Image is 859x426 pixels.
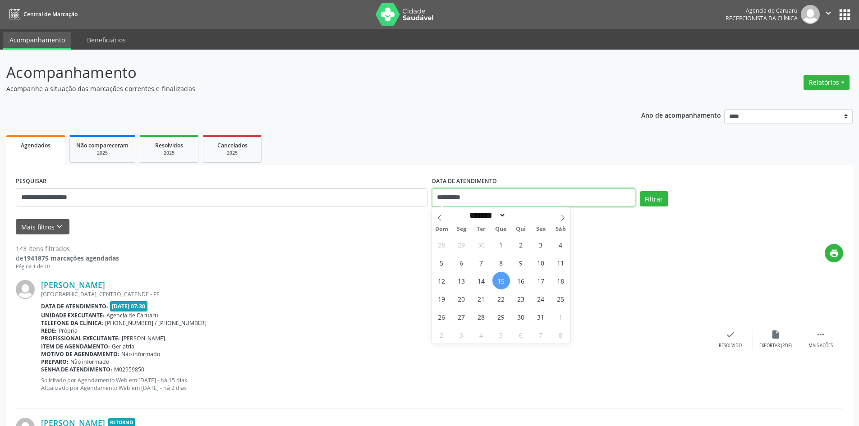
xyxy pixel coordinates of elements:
span: Outubro 16, 2025 [512,272,530,289]
span: Outubro 30, 2025 [512,308,530,325]
span: Outubro 10, 2025 [532,254,550,271]
span: Outubro 18, 2025 [552,272,570,289]
span: [DATE] 07:30 [110,301,148,311]
span: Outubro 25, 2025 [552,290,570,307]
span: Novembro 5, 2025 [492,326,510,344]
span: Outubro 14, 2025 [473,272,490,289]
div: Resolvido [719,343,742,349]
span: Novembro 7, 2025 [532,326,550,344]
b: Unidade executante: [41,311,105,319]
a: Beneficiários [81,32,132,48]
div: 2025 [210,150,255,156]
span: Novembro 4, 2025 [473,326,490,344]
div: 2025 [76,150,129,156]
img: img [16,280,35,299]
span: Outubro 8, 2025 [492,254,510,271]
span: [PHONE_NUMBER] / [PHONE_NUMBER] [105,319,207,327]
span: Outubro 20, 2025 [453,290,470,307]
b: Motivo de agendamento: [41,350,119,358]
div: [GEOGRAPHIC_DATA], CENTRO, CATENDE - PE [41,290,708,298]
img: img [801,5,820,24]
span: Outubro 24, 2025 [532,290,550,307]
span: Dom [432,226,452,232]
span: Geriatria [112,343,134,350]
span: Outubro 7, 2025 [473,254,490,271]
button:  [820,5,837,24]
span: [PERSON_NAME] [122,334,165,342]
i:  [816,330,826,339]
span: Outubro 27, 2025 [453,308,470,325]
span: Setembro 30, 2025 [473,236,490,253]
span: Outubro 29, 2025 [492,308,510,325]
i: print [829,248,839,258]
i: insert_drive_file [771,330,781,339]
span: Outubro 6, 2025 [453,254,470,271]
span: Agendados [21,142,51,149]
span: Seg [451,226,471,232]
span: Outubro 4, 2025 [552,236,570,253]
span: Central de Marcação [23,10,78,18]
div: Exportar (PDF) [759,343,792,349]
span: Outubro 21, 2025 [473,290,490,307]
i: check [726,330,735,339]
span: Novembro 8, 2025 [552,326,570,344]
span: Outubro 11, 2025 [552,254,570,271]
span: Outubro 23, 2025 [512,290,530,307]
span: Outubro 31, 2025 [532,308,550,325]
div: Agencia de Caruaru [726,7,798,14]
b: Telefone da clínica: [41,319,103,327]
span: Qui [511,226,531,232]
span: Resolvidos [155,142,183,149]
span: M02959850 [114,366,144,373]
i: keyboard_arrow_down [55,222,64,232]
span: Agencia de Caruaru [106,311,158,319]
button: Relatórios [804,75,850,90]
b: Senha de atendimento: [41,366,112,373]
label: DATA DE ATENDIMENTO [432,174,497,188]
span: Não informado [70,358,109,366]
b: Data de atendimento: [41,302,108,310]
p: Ano de acompanhamento [641,109,721,120]
span: Ter [471,226,491,232]
span: Outubro 12, 2025 [433,272,450,289]
p: Acompanhe a situação das marcações correntes e finalizadas [6,84,599,93]
span: Outubro 13, 2025 [453,272,470,289]
span: Outubro 19, 2025 [433,290,450,307]
button: apps [837,7,853,23]
div: 143 itens filtrados [16,244,119,253]
span: Outubro 15, 2025 [492,272,510,289]
span: Cancelados [217,142,248,149]
input: Year [506,211,536,220]
button: Filtrar [640,191,668,206]
span: Outubro 22, 2025 [492,290,510,307]
a: [PERSON_NAME] [41,280,105,290]
p: Acompanhamento [6,61,599,84]
span: Outubro 17, 2025 [532,272,550,289]
span: Sáb [551,226,570,232]
label: PESQUISAR [16,174,46,188]
span: Outubro 1, 2025 [492,236,510,253]
div: Página 1 de 10 [16,263,119,270]
div: de [16,253,119,263]
select: Month [467,211,506,220]
a: Central de Marcação [6,7,78,22]
b: Item de agendamento: [41,343,110,350]
span: Outubro 26, 2025 [433,308,450,325]
span: Setembro 29, 2025 [453,236,470,253]
button: print [825,244,843,262]
span: Própria [59,327,78,334]
span: Outubro 28, 2025 [473,308,490,325]
span: Sex [531,226,551,232]
span: Outubro 3, 2025 [532,236,550,253]
b: Profissional executante: [41,334,120,342]
span: Não informado [121,350,160,358]
b: Rede: [41,327,57,334]
span: Novembro 1, 2025 [552,308,570,325]
button: Mais filtroskeyboard_arrow_down [16,219,69,235]
a: Acompanhamento [3,32,71,50]
i:  [823,8,833,18]
span: Novembro 3, 2025 [453,326,470,344]
span: Outubro 2, 2025 [512,236,530,253]
div: 2025 [147,150,192,156]
span: Novembro 2, 2025 [433,326,450,344]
